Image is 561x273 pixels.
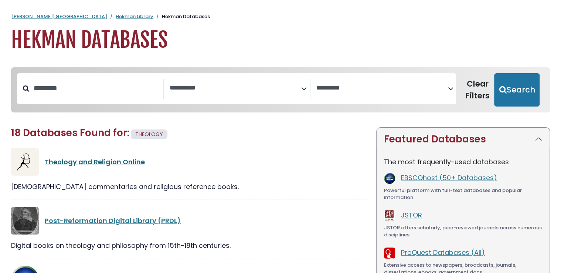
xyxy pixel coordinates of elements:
[11,240,367,250] div: Digital books on theology and philosophy from 15th-18th centuries.
[384,157,542,167] p: The most frequently-used databases
[11,28,550,53] h1: Hekman Databases
[377,128,550,151] button: Featured Databases
[153,13,210,20] li: Hekman Databases
[401,210,422,220] a: JSTOR
[401,248,485,257] a: ProQuest Databases (All)
[11,126,129,139] span: 18 Databases Found for:
[460,73,494,107] button: Clear Filters
[135,131,163,138] span: THEOLOGY
[384,187,542,201] div: Powerful platform with full-text databases and popular information.
[45,157,145,166] a: Theology and Religion Online
[170,84,301,92] textarea: Search
[316,84,448,92] textarea: Search
[11,13,107,20] a: [PERSON_NAME][GEOGRAPHIC_DATA]
[494,73,540,107] button: Submit for Search Results
[29,82,163,94] input: Search database by title or keyword
[384,224,542,239] div: JSTOR offers scholarly, peer-reviewed journals across numerous disciplines.
[11,13,550,20] nav: breadcrumb
[11,67,550,112] nav: Search filters
[11,182,367,192] div: [DEMOGRAPHIC_DATA] commentaries and religious reference books.
[45,216,181,225] a: Post-Reformation Digital Library (PRDL)
[401,173,497,182] a: EBSCOhost (50+ Databases)
[116,13,153,20] a: Hekman Library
